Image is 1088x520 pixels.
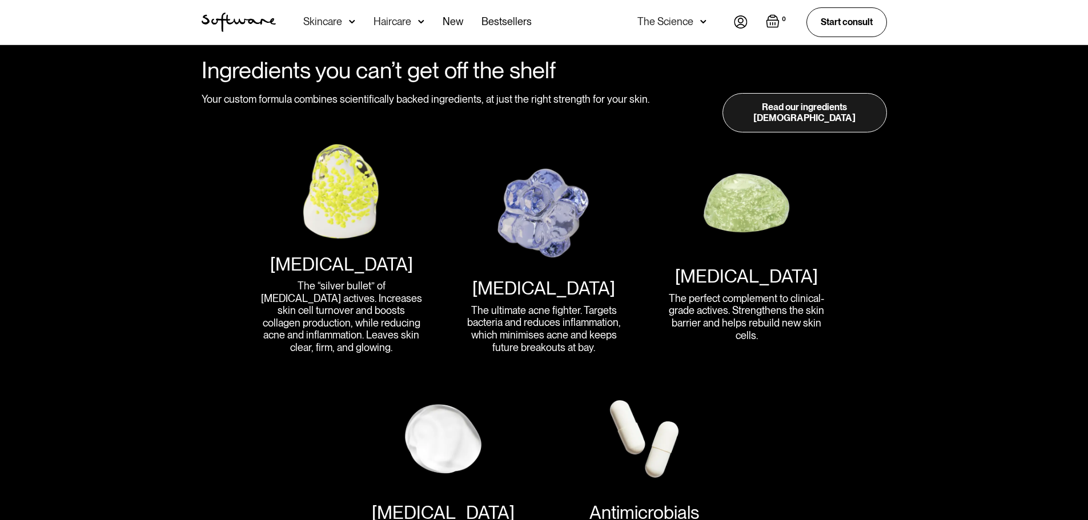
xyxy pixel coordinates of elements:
[766,14,788,30] a: Open empty cart
[259,280,424,354] div: The “silver bullet” of [MEDICAL_DATA] actives. Increases skin cell turnover and boosts collagen p...
[675,265,818,287] div: [MEDICAL_DATA]
[461,304,626,353] div: The ultimate acne fighter. Targets bacteria and reduces inflammation, which minimises acne and ke...
[202,13,276,32] img: Software Logo
[806,7,887,37] a: Start consult
[664,292,829,341] div: The perfect complement to clinical-grade actives. Strengthens the skin barrier and helps rebuild ...
[270,253,413,275] div: [MEDICAL_DATA]
[374,16,411,27] div: Haircare
[700,16,706,27] img: arrow down
[472,277,615,299] div: [MEDICAL_DATA]
[202,93,656,132] div: Your custom formula combines scientifically backed ingredients, at just the right strength for yo...
[202,57,656,84] div: Ingredients you can’t get off the shelf
[418,16,424,27] img: arrow down
[780,14,788,25] div: 0
[303,16,342,27] div: Skincare
[722,93,887,132] a: Read our ingredients [DEMOGRAPHIC_DATA]
[202,13,276,32] a: home
[349,16,355,27] img: arrow down
[637,16,693,27] div: The Science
